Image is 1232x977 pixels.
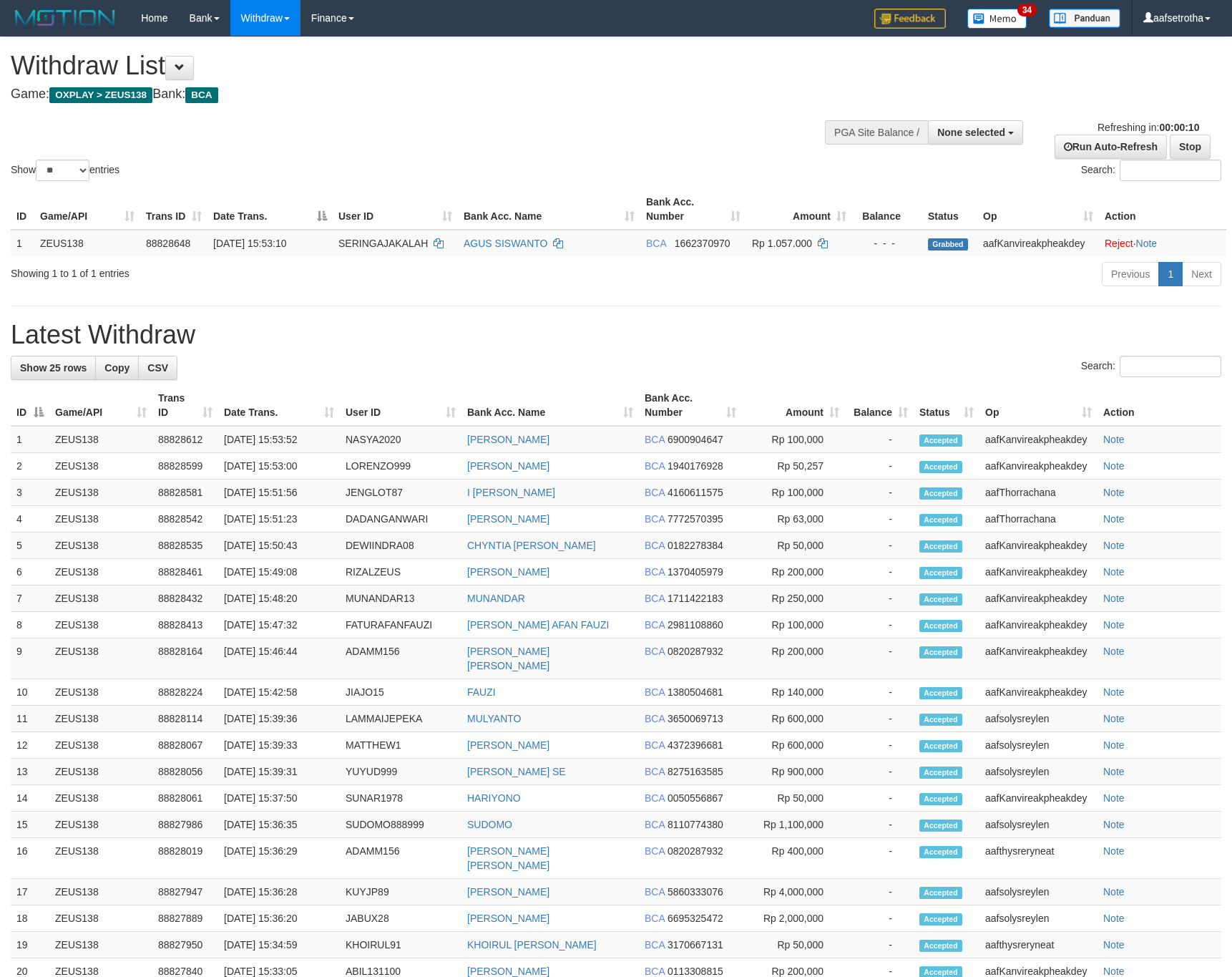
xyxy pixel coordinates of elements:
[218,426,340,453] td: [DATE] 15:53:52
[49,812,152,838] td: ZEUS138
[742,453,845,480] td: Rp 50,257
[218,506,340,533] td: [DATE] 15:51:23
[845,453,914,480] td: -
[138,356,177,380] a: CSV
[11,812,49,838] td: 15
[845,706,914,732] td: -
[845,385,914,426] th: Balance: activate to sort column ascending
[979,453,1097,480] td: aafKanvireakpheakdey
[825,120,928,145] div: PGA Site Balance /
[668,460,723,472] span: Copy 1940176928 to clipboard
[1103,434,1125,445] a: Note
[49,838,152,879] td: ZEUS138
[1103,886,1125,898] a: Note
[645,739,665,751] span: BCA
[742,480,845,506] td: Rp 100,000
[640,189,746,230] th: Bank Acc. Number: activate to sort column ascending
[340,426,461,453] td: NASYA2020
[218,759,340,785] td: [DATE] 15:39:31
[919,887,962,899] span: Accepted
[34,189,140,230] th: Game/API: activate to sort column ascending
[742,426,845,453] td: Rp 100,000
[11,426,49,453] td: 1
[645,619,665,631] span: BCA
[1102,262,1159,286] a: Previous
[845,480,914,506] td: -
[11,638,49,679] td: 9
[11,533,49,559] td: 5
[645,566,665,578] span: BCA
[646,238,666,249] span: BCA
[742,785,845,812] td: Rp 50,000
[1103,540,1125,551] a: Note
[467,593,525,604] a: MUNANDAR
[1158,262,1183,286] a: 1
[979,559,1097,585] td: aafKanvireakpheakdey
[1182,262,1221,286] a: Next
[11,612,49,638] td: 8
[152,585,218,612] td: 88828432
[668,739,723,751] span: Copy 4372396681 to clipboard
[340,706,461,732] td: LAMMAIJEPEKA
[1120,356,1221,377] input: Search:
[979,759,1097,785] td: aafsolysreylen
[845,585,914,612] td: -
[152,838,218,879] td: 88828019
[49,612,152,638] td: ZEUS138
[1103,646,1125,657] a: Note
[919,540,962,553] span: Accepted
[467,913,549,924] a: [PERSON_NAME]
[979,879,1097,905] td: aafsolysreylen
[1097,122,1199,133] span: Refreshing in:
[742,759,845,785] td: Rp 900,000
[937,127,1005,138] span: None selected
[49,506,152,533] td: ZEUS138
[49,585,152,612] td: ZEUS138
[1103,513,1125,525] a: Note
[49,385,152,426] th: Game/API: activate to sort column ascending
[1081,356,1221,377] label: Search:
[1136,238,1158,249] a: Note
[742,559,845,585] td: Rp 200,000
[979,732,1097,759] td: aafsolysreylen
[146,238,190,249] span: 88828648
[340,759,461,785] td: YUYUD999
[1103,913,1125,924] a: Note
[340,679,461,706] td: JIAJO15
[49,87,152,103] span: OXPLAY > ZEUS138
[11,759,49,785] td: 13
[49,638,152,679] td: ZEUS138
[11,160,119,181] label: Show entries
[340,812,461,838] td: SUDOMO888999
[668,619,723,631] span: Copy 2981108860 to clipboard
[340,385,461,426] th: User ID: activate to sort column ascending
[1103,939,1125,951] a: Note
[1103,819,1125,830] a: Note
[11,52,807,80] h1: Withdraw List
[919,820,962,832] span: Accepted
[845,533,914,559] td: -
[1103,686,1125,698] a: Note
[742,679,845,706] td: Rp 140,000
[845,838,914,879] td: -
[11,189,34,230] th: ID
[218,480,340,506] td: [DATE] 15:51:56
[467,939,597,951] a: KHOIRUL [PERSON_NAME]
[340,559,461,585] td: RIZALZEUS
[11,905,49,932] td: 18
[218,385,340,426] th: Date Trans.: activate to sort column ascending
[49,879,152,905] td: ZEUS138
[467,540,596,551] a: CHYNTIA [PERSON_NAME]
[668,766,723,777] span: Copy 8275163585 to clipboard
[845,732,914,759] td: -
[467,766,566,777] a: [PERSON_NAME] SE
[1103,845,1125,857] a: Note
[467,619,609,631] a: [PERSON_NAME] AFAN FAUZI
[218,812,340,838] td: [DATE] 15:36:35
[11,732,49,759] td: 12
[140,189,207,230] th: Trans ID: activate to sort column ascending
[458,189,640,230] th: Bank Acc. Name: activate to sort column ascending
[742,812,845,838] td: Rp 1,100,000
[11,356,96,380] a: Show 25 rows
[152,385,218,426] th: Trans ID: activate to sort column ascending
